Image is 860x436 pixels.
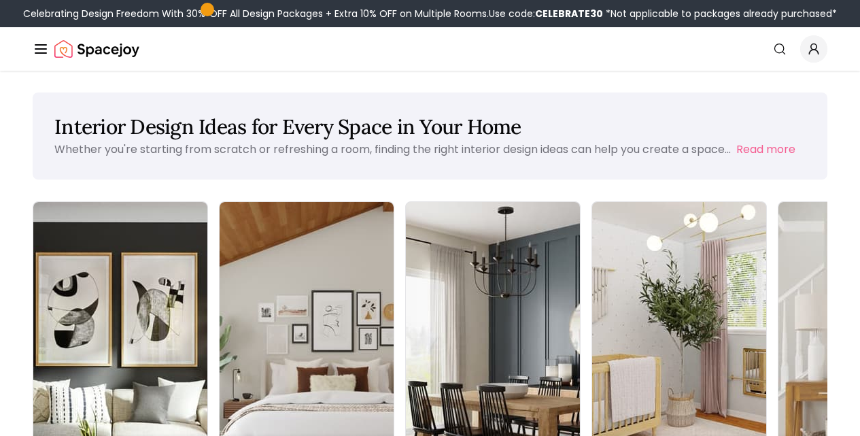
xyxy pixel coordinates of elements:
button: Read more [736,141,795,158]
a: Spacejoy [54,35,139,63]
img: Spacejoy Logo [54,35,139,63]
span: *Not applicable to packages already purchased* [603,7,837,20]
span: Use code: [489,7,603,20]
p: Whether you're starting from scratch or refreshing a room, finding the right interior design idea... [54,141,731,157]
h1: Interior Design Ideas for Every Space in Your Home [54,114,806,139]
b: CELEBRATE30 [535,7,603,20]
div: Celebrating Design Freedom With 30% OFF All Design Packages + Extra 10% OFF on Multiple Rooms. [23,7,837,20]
nav: Global [33,27,827,71]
